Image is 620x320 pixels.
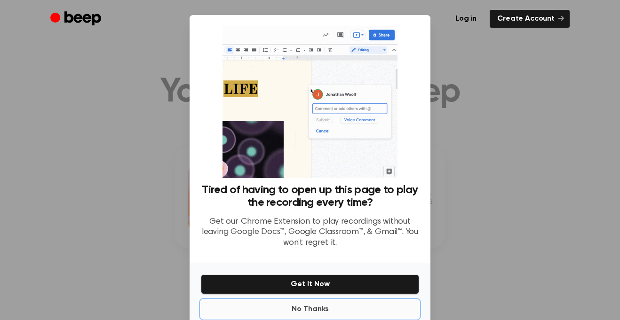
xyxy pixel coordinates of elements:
[490,10,570,28] a: Create Account
[201,274,419,294] button: Get It Now
[50,10,103,28] a: Beep
[201,217,419,249] p: Get our Chrome Extension to play recordings without leaving Google Docs™, Google Classroom™, & Gm...
[223,26,397,178] img: Beep extension in action
[201,184,419,209] h3: Tired of having to open up this page to play the recording every time?
[201,300,419,319] button: No Thanks
[448,10,484,28] a: Log in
